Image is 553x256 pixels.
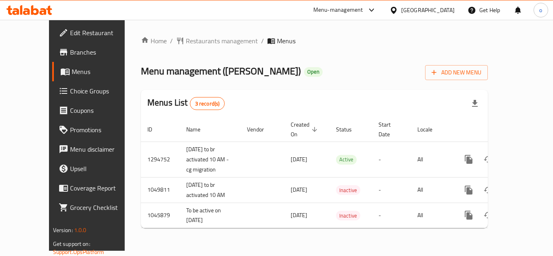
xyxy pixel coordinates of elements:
span: Name [186,125,211,134]
span: Add New Menu [432,68,481,78]
button: Change Status [479,150,498,169]
a: Menu disclaimer [52,140,141,159]
a: Coverage Report [52,178,141,198]
a: Menus [52,62,141,81]
th: Actions [453,117,543,142]
table: enhanced table [141,117,543,228]
td: - [372,177,411,203]
td: To be active on [DATE] [180,203,240,228]
a: Home [141,36,167,46]
div: Export file [465,94,485,113]
li: / [170,36,173,46]
td: All [411,177,453,203]
span: o [539,6,542,15]
td: All [411,142,453,177]
span: Status [336,125,362,134]
span: Inactive [336,186,360,195]
span: Active [336,155,357,164]
td: 1294752 [141,142,180,177]
span: Grocery Checklist [70,203,135,212]
span: Version: [53,225,73,235]
span: Get support on: [53,239,90,249]
span: ID [147,125,163,134]
h2: Menus List [147,97,225,110]
nav: breadcrumb [141,36,488,46]
div: Open [304,67,323,77]
span: Upsell [70,164,135,173]
a: Choice Groups [52,81,141,101]
button: more [459,205,479,225]
button: Change Status [479,180,498,200]
span: Open [304,68,323,75]
button: Add New Menu [425,65,488,80]
span: Restaurants management [186,36,258,46]
a: Restaurants management [176,36,258,46]
a: Grocery Checklist [52,198,141,217]
div: Total records count [190,97,225,110]
td: All [411,203,453,228]
td: 1045879 [141,203,180,228]
li: / [261,36,264,46]
span: Coverage Report [70,183,135,193]
div: Active [336,155,357,165]
td: - [372,142,411,177]
button: Change Status [479,205,498,225]
span: 3 record(s) [190,100,225,108]
td: [DATE] to br activated 10 AM -cg migration [180,142,240,177]
button: more [459,180,479,200]
button: more [459,150,479,169]
div: Inactive [336,185,360,195]
span: Choice Groups [70,86,135,96]
span: [DATE] [291,154,307,165]
a: Promotions [52,120,141,140]
span: Locale [417,125,443,134]
a: Upsell [52,159,141,178]
span: [DATE] [291,184,307,195]
span: [DATE] [291,210,307,220]
div: [GEOGRAPHIC_DATA] [401,6,455,15]
a: Branches [52,42,141,62]
span: Vendor [247,125,274,134]
span: Branches [70,47,135,57]
td: - [372,203,411,228]
span: Edit Restaurant [70,28,135,38]
span: Inactive [336,211,360,220]
span: Coupons [70,106,135,115]
span: Menu disclaimer [70,144,135,154]
span: Created On [291,120,320,139]
span: Promotions [70,125,135,135]
td: 1049811 [141,177,180,203]
div: Menu-management [313,5,363,15]
td: [DATE] to br activated 10 AM [180,177,240,203]
span: 1.0.0 [74,225,87,235]
span: Menus [72,67,135,76]
a: Coupons [52,101,141,120]
span: Menus [277,36,296,46]
span: Menu management ( [PERSON_NAME] ) [141,62,301,80]
span: Start Date [379,120,401,139]
a: Edit Restaurant [52,23,141,42]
